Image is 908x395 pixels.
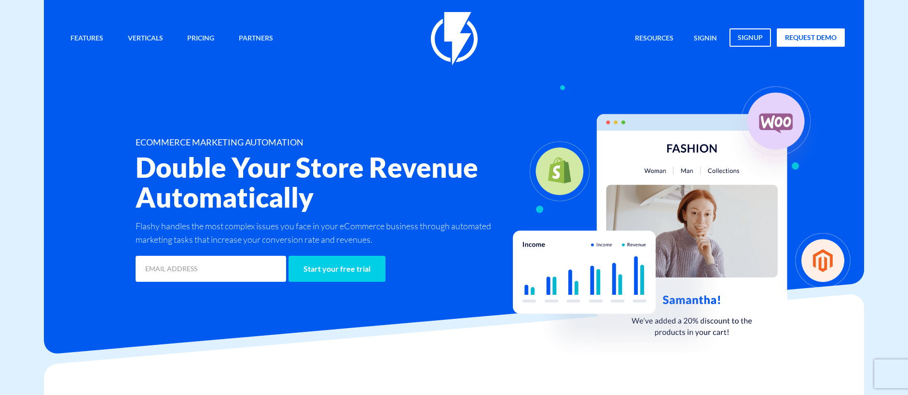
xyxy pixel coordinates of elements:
[136,138,512,147] h1: ECOMMERCE MARKETING AUTOMATION
[777,28,845,47] a: request demo
[63,28,110,49] a: Features
[628,28,681,49] a: Resources
[180,28,221,49] a: Pricing
[136,256,286,282] input: EMAIL ADDRESS
[687,28,724,49] a: signin
[232,28,280,49] a: Partners
[729,28,771,47] a: signup
[136,219,512,246] p: Flashy handles the most complex issues you face in your eCommerce business through automated mark...
[136,152,512,212] h2: Double Your Store Revenue Automatically
[289,256,385,282] input: Start your free trial
[121,28,170,49] a: Verticals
